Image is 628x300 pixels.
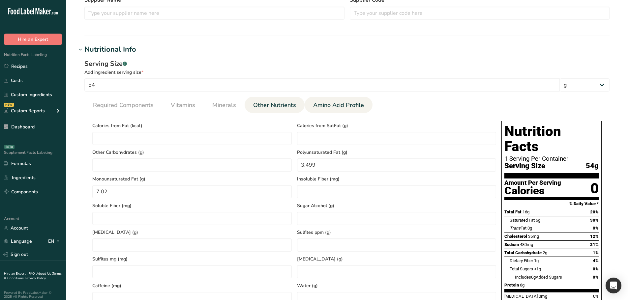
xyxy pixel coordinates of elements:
a: Hire an Expert . [4,271,27,276]
span: Dietary Fiber [510,258,533,263]
span: Monounsaturated Fat (g) [92,176,292,182]
span: 54g [586,162,599,170]
div: NEW [4,103,14,107]
span: 0mg [539,294,547,299]
span: 1% [593,250,599,255]
span: Sodium [504,242,519,247]
span: 21% [590,242,599,247]
span: 12% [590,234,599,239]
span: 16g [523,209,529,214]
h1: Nutrition Facts [504,124,599,154]
div: Serving Size [84,59,610,69]
div: Calories [504,186,561,196]
span: Insoluble Fiber (mg) [297,176,496,182]
section: % Daily Value * [504,200,599,208]
div: EN [48,237,62,245]
span: Saturated Fat [510,218,535,223]
span: Cholesterol [504,234,527,239]
span: 30% [590,218,599,223]
span: 0% [593,294,599,299]
div: BETA [4,145,15,149]
a: About Us . [37,271,52,276]
button: Hire an Expert [4,34,62,45]
span: 6g [520,283,524,287]
span: 0% [593,266,599,271]
span: 1g [534,258,539,263]
input: Type your serving size here [84,78,560,92]
span: 0% [593,275,599,280]
span: 35mg [528,234,539,239]
span: 4% [593,258,599,263]
div: Amount Per Serving [504,180,561,186]
span: Sulfites ppm (g) [297,229,496,236]
span: Total Fat [504,209,522,214]
span: [MEDICAL_DATA] [504,294,538,299]
span: <1g [534,266,541,271]
span: Fat [510,226,526,231]
span: Calories from Fat (kcal) [92,122,292,129]
i: Trans [510,226,521,231]
span: [MEDICAL_DATA] (g) [297,256,496,262]
span: 6g [536,218,540,223]
div: Custom Reports [4,107,45,114]
span: Sulfites mg (mg) [92,256,292,262]
div: Powered By FoodLabelMaker © 2025 All Rights Reserved [4,291,62,299]
a: Terms & Conditions . [4,271,62,281]
input: Type your supplier code here [350,7,610,20]
span: Soluble Fiber (mg) [92,202,292,209]
span: Caffeine (mg) [92,282,292,289]
span: Other Carbohydrates (g) [92,149,292,156]
div: Add ingredient serving size [84,69,610,76]
span: Total Carbohydrate [504,250,542,255]
span: Protein [504,283,519,287]
span: Minerals [212,101,236,110]
span: Serving Size [504,162,545,170]
span: Required Components [93,101,154,110]
span: Water (g) [297,282,496,289]
span: Total Sugars [510,266,533,271]
span: 2g [543,250,547,255]
span: Vitamins [171,101,195,110]
span: 20% [590,209,599,214]
div: Nutritional Info [84,44,136,55]
a: Privacy Policy [25,276,46,281]
span: 480mg [520,242,533,247]
span: Calories from SatFat (g) [297,122,496,129]
span: Amino Acid Profile [313,101,364,110]
a: FAQ . [29,271,37,276]
span: Polyunsaturated Fat (g) [297,149,496,156]
span: Includes Added Sugars [515,275,562,280]
span: 0% [593,226,599,231]
input: Type your supplier name here [84,7,344,20]
span: 0g [531,275,536,280]
span: Sugar Alcohol (g) [297,202,496,209]
span: [MEDICAL_DATA] (g) [92,229,292,236]
span: Other Nutrients [253,101,296,110]
div: 1 Serving Per Container [504,155,599,162]
span: 0g [527,226,532,231]
a: Language [4,235,32,247]
div: 0 [590,180,599,197]
div: Open Intercom Messenger [606,278,621,293]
